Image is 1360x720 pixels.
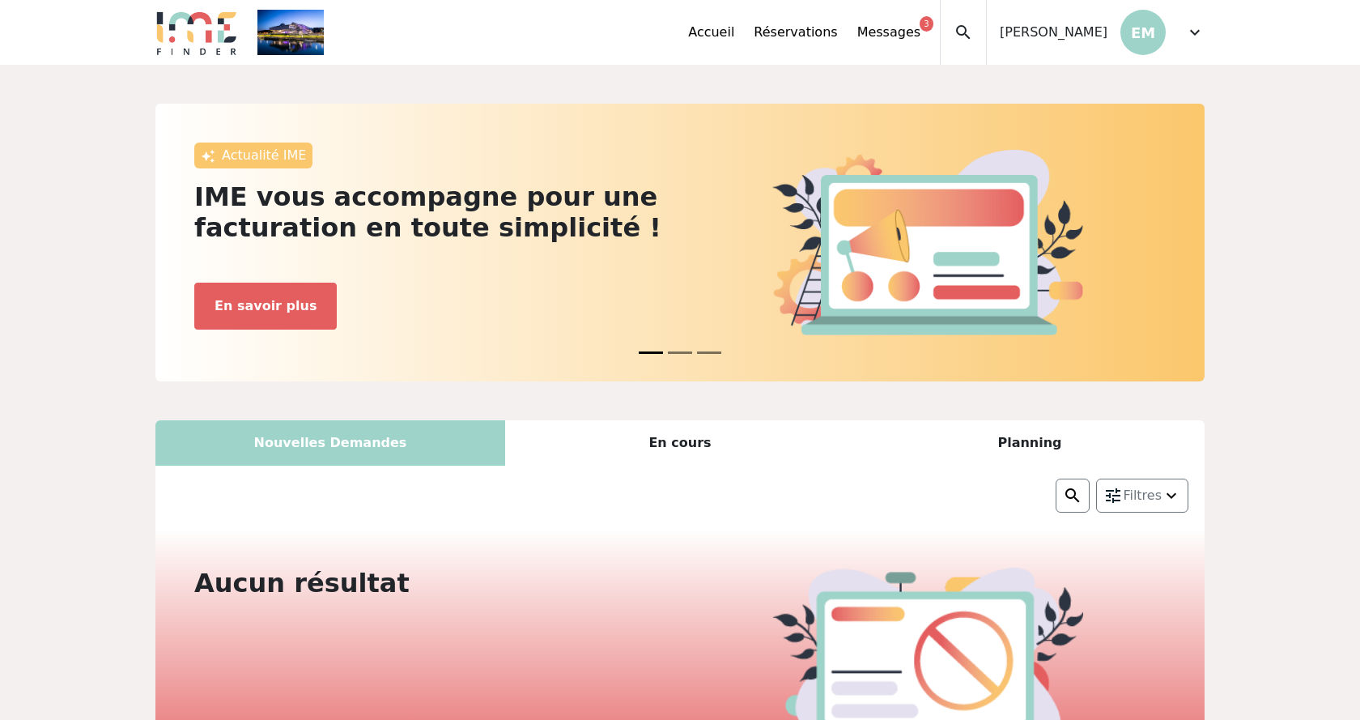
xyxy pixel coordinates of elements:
[954,23,973,42] span: search
[194,568,670,599] h2: Aucun résultat
[639,343,663,362] button: News 0
[1103,486,1123,505] img: setting.png
[688,23,734,42] a: Accueil
[772,150,1083,334] img: actu.png
[1000,23,1107,42] span: [PERSON_NAME]
[194,181,670,244] h2: IME vous accompagne pour une facturation en toute simplicité !
[668,343,692,362] button: News 1
[1123,486,1162,505] span: Filtres
[155,420,505,466] div: Nouvelles Demandes
[505,420,855,466] div: En cours
[1120,10,1166,55] p: EM
[194,143,312,168] div: Actualité IME
[1185,23,1205,42] span: expand_more
[920,16,933,32] div: 3
[855,420,1205,466] div: Planning
[155,10,238,55] img: Logo.png
[754,23,837,42] a: Réservations
[201,149,215,164] img: awesome.png
[1063,486,1082,505] img: search.png
[857,23,920,42] a: Messages3
[697,343,721,362] button: News 2
[1162,486,1181,505] img: arrow_down.png
[194,283,337,330] button: En savoir plus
